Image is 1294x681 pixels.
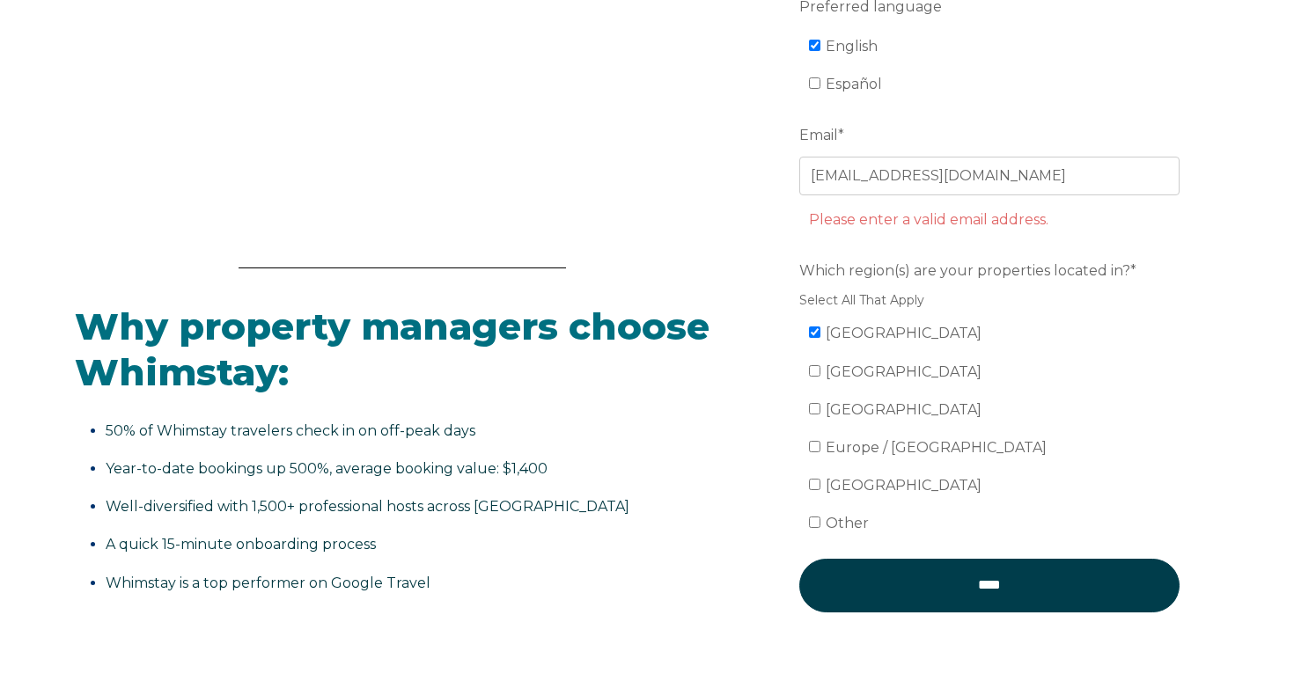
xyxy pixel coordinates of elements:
[106,422,475,439] span: 50% of Whimstay travelers check in on off-peak days
[809,365,820,377] input: [GEOGRAPHIC_DATA]
[809,77,820,89] input: Español
[826,515,869,531] span: Other
[106,460,548,477] span: Year-to-date bookings up 500%, average booking value: $1,400
[826,363,982,380] span: [GEOGRAPHIC_DATA]
[106,536,376,553] span: A quick 15-minute onboarding process
[809,403,820,414] input: [GEOGRAPHIC_DATA]
[799,121,838,149] span: Email
[826,439,1047,456] span: Europe / [GEOGRAPHIC_DATA]
[799,291,1180,310] legend: Select All That Apply
[809,441,820,452] input: Europe / [GEOGRAPHIC_DATA]
[809,479,820,490] input: [GEOGRAPHIC_DATA]
[826,401,982,418] span: [GEOGRAPHIC_DATA]
[809,326,820,338] input: [GEOGRAPHIC_DATA]
[826,38,878,55] span: English
[809,40,820,51] input: English
[826,76,882,92] span: Español
[75,304,709,396] span: Why property managers choose Whimstay:
[106,498,629,515] span: Well-diversified with 1,500+ professional hosts across [GEOGRAPHIC_DATA]
[799,257,1136,284] span: Which region(s) are your properties located in?*
[809,211,1048,228] label: Please enter a valid email address.
[106,575,430,591] span: Whimstay is a top performer on Google Travel
[826,477,982,494] span: [GEOGRAPHIC_DATA]
[826,325,982,341] span: [GEOGRAPHIC_DATA]
[809,516,820,528] input: Other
